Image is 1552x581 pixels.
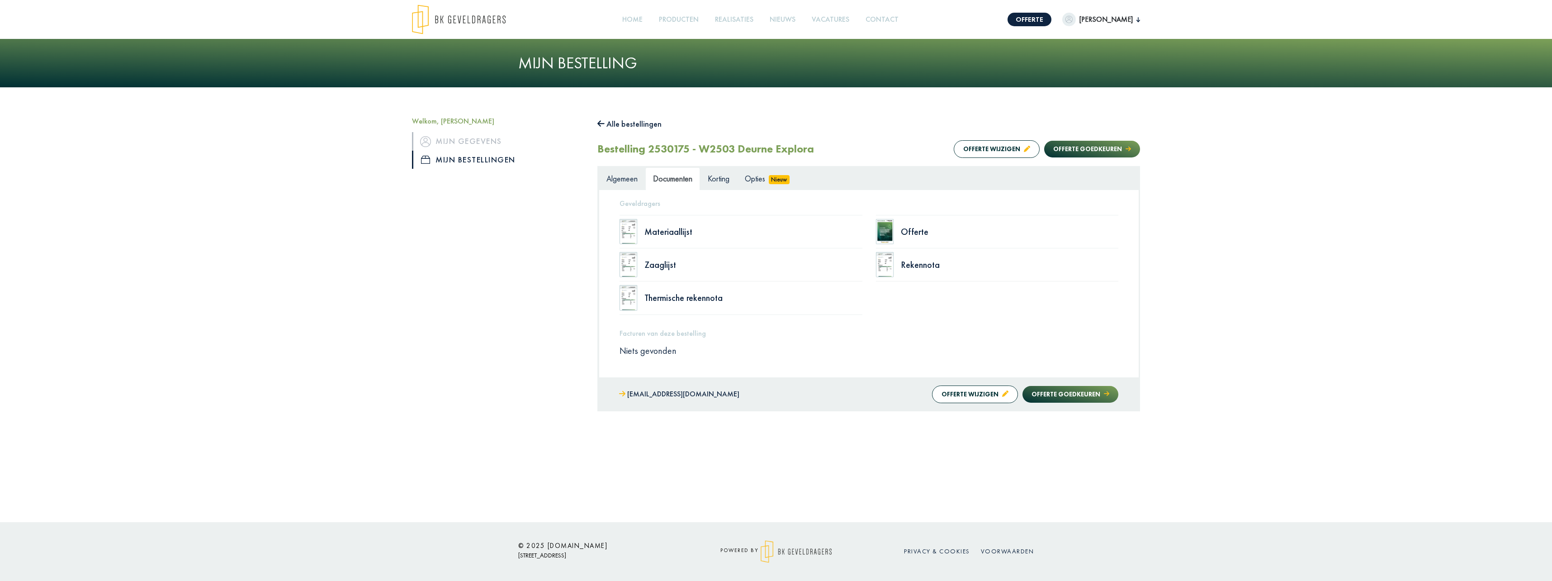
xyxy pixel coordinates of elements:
div: Rekennota [901,260,1119,269]
button: [PERSON_NAME] [1062,13,1140,26]
img: doc [620,219,638,244]
div: Offerte [901,227,1119,236]
h5: Geveldragers [620,199,1118,208]
img: icon [420,136,431,147]
img: logo [412,5,506,34]
button: Offerte goedkeuren [1022,386,1118,403]
img: doc [876,219,894,244]
span: Opties [745,173,765,184]
a: [EMAIL_ADDRESS][DOMAIN_NAME] [619,388,739,401]
h5: Welkom, [PERSON_NAME] [412,117,584,125]
div: Thermische rekennota [644,293,862,302]
span: Algemeen [606,173,638,184]
a: iconMijn gegevens [412,132,584,150]
span: Documenten [653,173,692,184]
img: doc [620,285,638,310]
img: doc [620,252,638,277]
span: [PERSON_NAME] [1076,14,1136,25]
img: dummypic.png [1062,13,1076,26]
button: Offerte wijzigen [932,386,1018,403]
button: Offerte wijzigen [954,140,1040,158]
h6: © 2025 [DOMAIN_NAME] [518,542,681,550]
p: [STREET_ADDRESS] [518,550,681,561]
h2: Bestelling 2530175 - W2503 Deurne Explora [597,143,814,156]
div: Zaaglijst [644,260,862,269]
a: Offerte [1008,13,1051,26]
button: Offerte goedkeuren [1044,141,1140,157]
div: Materiaallijst [644,227,862,236]
ul: Tabs [599,167,1139,190]
span: Korting [708,173,729,184]
img: doc [876,252,894,277]
div: powered by [695,540,857,563]
img: icon [421,156,430,164]
a: Vacatures [808,10,853,30]
button: Alle bestellingen [597,117,662,131]
a: Privacy & cookies [904,547,970,555]
a: Nieuws [766,10,799,30]
a: Realisaties [711,10,757,30]
a: Contact [862,10,902,30]
div: Niets gevonden [613,345,1125,357]
img: logo [761,540,832,563]
h5: Facturen van deze bestelling [620,329,1118,338]
a: Home [619,10,646,30]
h1: Mijn bestelling [518,53,1034,73]
a: Producten [655,10,702,30]
span: Nieuw [769,175,790,184]
a: Voorwaarden [981,547,1034,555]
a: iconMijn bestellingen [412,151,584,169]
